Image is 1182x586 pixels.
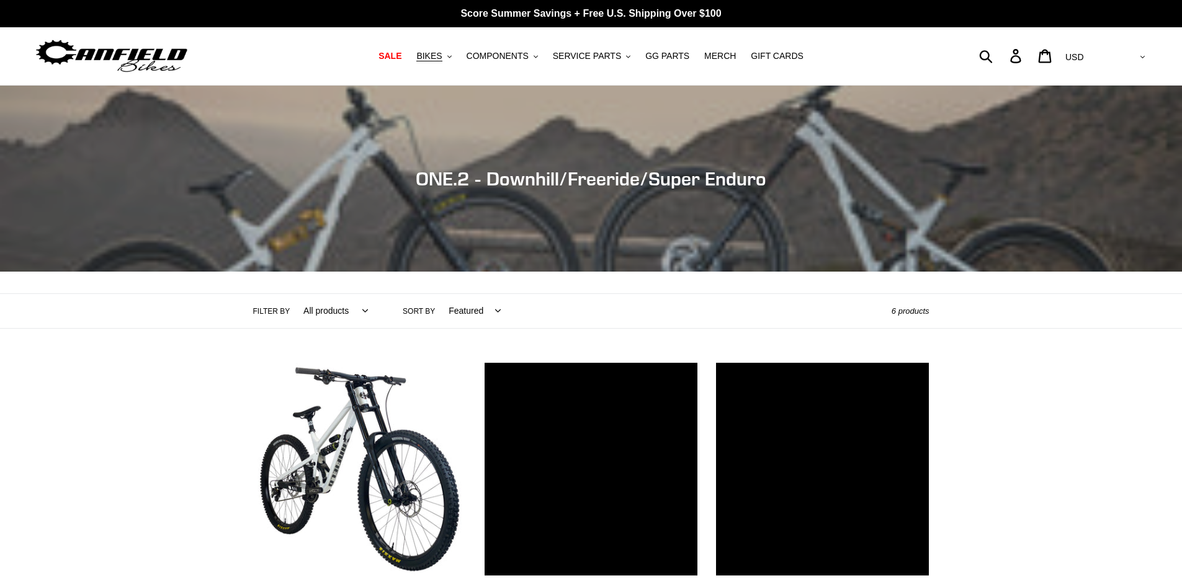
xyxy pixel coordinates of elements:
[467,51,529,61] span: COMPONENTS
[547,48,637,64] button: SERVICE PARTS
[34,37,189,76] img: Canfield Bikes
[416,167,766,190] span: ONE.2 - Downhill/Freeride/Super Enduro
[372,48,408,64] a: SALE
[704,51,736,61] span: MERCH
[410,48,457,64] button: BIKES
[460,48,544,64] button: COMPONENTS
[986,42,1018,69] input: Search
[416,51,442,61] span: BIKES
[645,51,689,61] span: GG PARTS
[698,48,742,64] a: MERCH
[892,306,929,316] span: 6 products
[253,306,290,317] label: Filter by
[403,306,435,317] label: Sort by
[639,48,696,64] a: GG PARTS
[553,51,621,61] span: SERVICE PARTS
[745,48,810,64] a: GIFT CARDS
[751,51,804,61] span: GIFT CARDS
[378,51,401,61] span: SALE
